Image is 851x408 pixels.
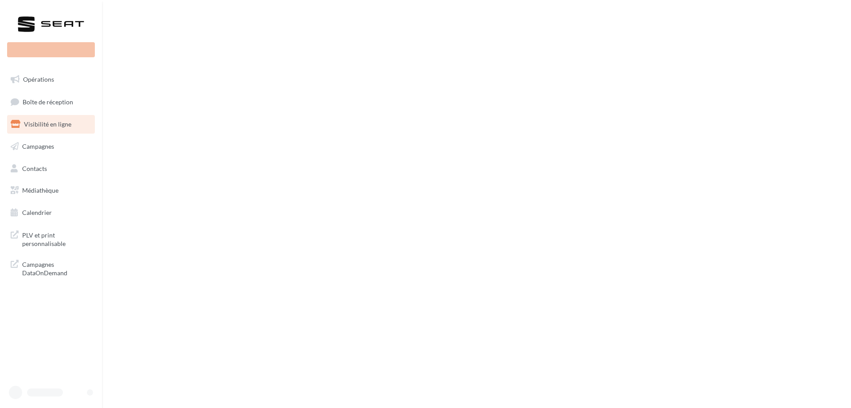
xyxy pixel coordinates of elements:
a: Visibilité en ligne [5,115,97,134]
span: Opérations [23,75,54,83]
a: Campagnes [5,137,97,156]
a: Contacts [5,159,97,178]
span: Campagnes [22,143,54,150]
span: Médiathèque [22,186,59,194]
span: Calendrier [22,209,52,216]
a: PLV et print personnalisable [5,226,97,252]
span: Visibilité en ligne [24,120,71,128]
span: Campagnes DataOnDemand [22,258,91,277]
span: Contacts [22,164,47,172]
div: Nouvelle campagne [7,42,95,57]
a: Opérations [5,70,97,89]
a: Calendrier [5,203,97,222]
a: Campagnes DataOnDemand [5,255,97,281]
a: Boîte de réception [5,92,97,111]
a: Médiathèque [5,181,97,200]
span: Boîte de réception [23,98,73,105]
span: PLV et print personnalisable [22,229,91,248]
